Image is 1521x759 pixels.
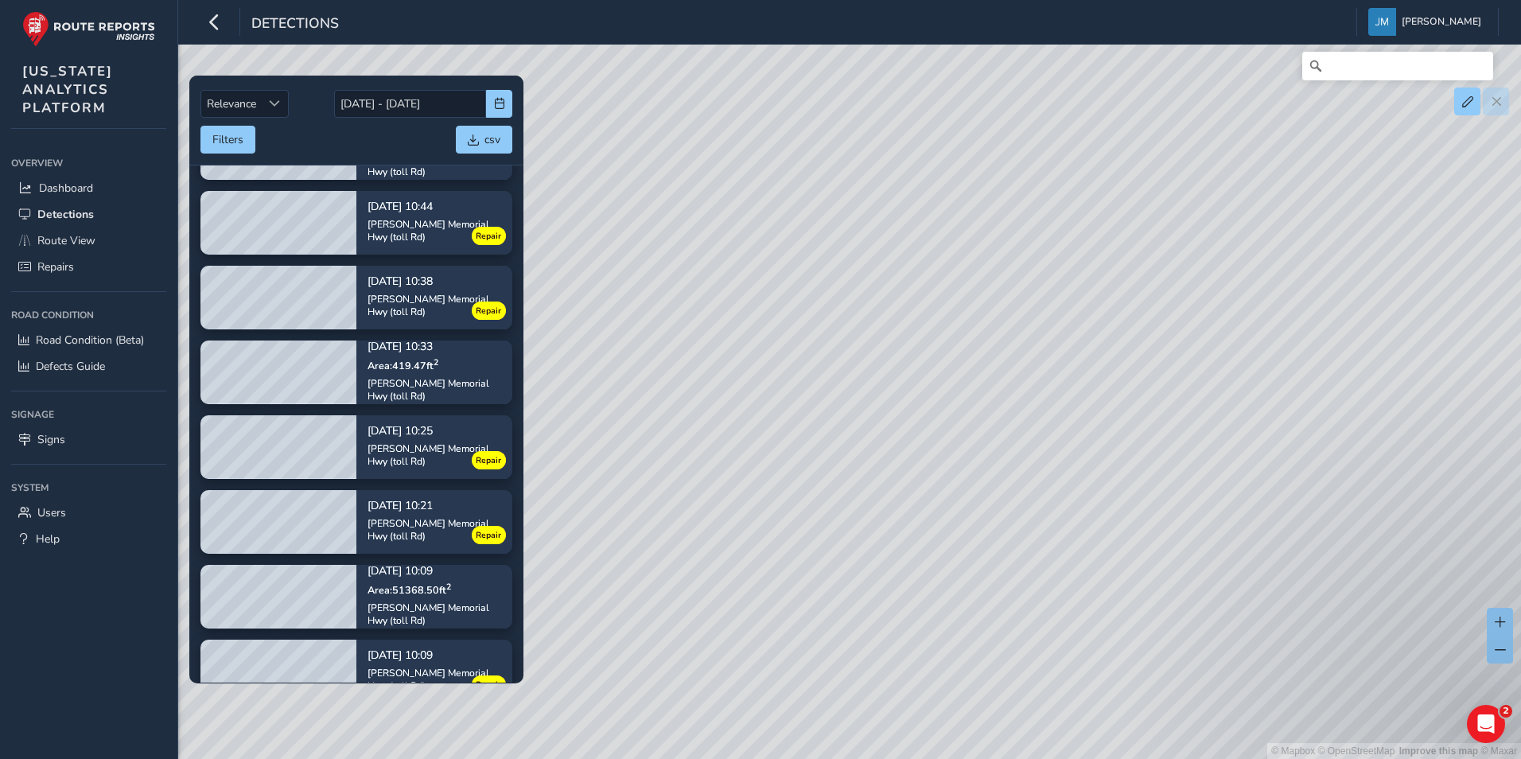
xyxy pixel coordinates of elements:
[368,517,501,543] div: [PERSON_NAME] Memorial Hwy (toll Rd)
[11,426,166,453] a: Signs
[262,91,288,117] div: Sort by Date
[11,476,166,500] div: System
[446,581,451,593] sup: 2
[484,132,500,147] span: csv
[36,333,144,348] span: Road Condition (Beta)
[36,531,60,547] span: Help
[368,426,501,437] p: [DATE] 10:25
[368,601,501,627] div: [PERSON_NAME] Memorial Hwy (toll Rd)
[368,377,501,403] div: [PERSON_NAME] Memorial Hwy (toll Rd)
[37,505,66,520] span: Users
[1302,52,1493,80] input: Search
[11,151,166,175] div: Overview
[1402,8,1481,36] span: [PERSON_NAME]
[11,201,166,228] a: Detections
[368,583,451,597] span: Area: 51368.50 ft
[476,529,501,542] span: Repair
[11,500,166,526] a: Users
[476,454,501,467] span: Repair
[11,175,166,201] a: Dashboard
[11,353,166,379] a: Defects Guide
[434,356,438,368] sup: 2
[368,153,501,178] div: [PERSON_NAME] Memorial Hwy (toll Rd)
[368,359,438,372] span: Area: 419.47 ft
[11,254,166,280] a: Repairs
[200,126,255,154] button: Filters
[456,126,512,154] button: csv
[36,359,105,374] span: Defects Guide
[11,228,166,254] a: Route View
[368,293,501,318] div: [PERSON_NAME] Memorial Hwy (toll Rd)
[11,327,166,353] a: Road Condition (Beta)
[251,14,339,36] span: Detections
[11,526,166,552] a: Help
[201,91,262,117] span: Relevance
[1368,8,1396,36] img: diamond-layout
[37,207,94,222] span: Detections
[476,230,501,243] span: Repair
[368,276,501,287] p: [DATE] 10:38
[37,233,95,248] span: Route View
[368,566,501,578] p: [DATE] 10:09
[37,259,74,274] span: Repairs
[476,305,501,317] span: Repair
[368,342,501,353] p: [DATE] 10:33
[368,667,501,692] div: [PERSON_NAME] Memorial Hwy (toll Rd)
[1500,705,1512,718] span: 2
[476,679,501,691] span: Repair
[368,650,501,661] p: [DATE] 10:09
[368,201,501,212] p: [DATE] 10:44
[22,11,155,47] img: rr logo
[1467,705,1505,743] iframe: Intercom live chat
[39,181,93,196] span: Dashboard
[11,303,166,327] div: Road Condition
[368,218,501,243] div: [PERSON_NAME] Memorial Hwy (toll Rd)
[22,62,113,117] span: [US_STATE] ANALYTICS PLATFORM
[11,403,166,426] div: Signage
[368,500,501,512] p: [DATE] 10:21
[37,432,65,447] span: Signs
[1368,8,1487,36] button: [PERSON_NAME]
[368,442,501,468] div: [PERSON_NAME] Memorial Hwy (toll Rd)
